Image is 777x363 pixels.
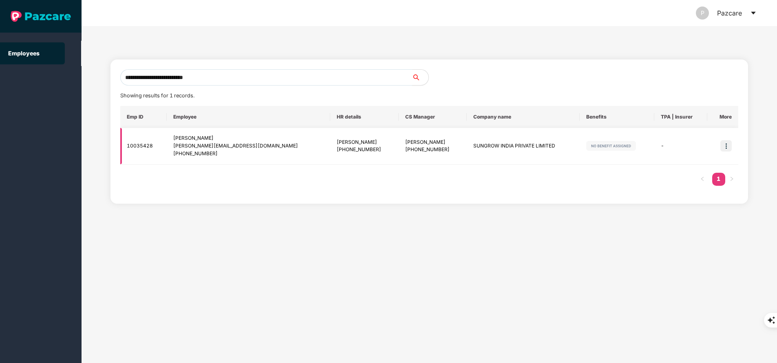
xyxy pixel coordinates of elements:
li: 1 [712,173,725,186]
div: [PHONE_NUMBER] [337,146,392,154]
a: 1 [712,173,725,185]
span: left [700,176,705,181]
span: Showing results for 1 records. [120,92,194,99]
div: [PERSON_NAME] [173,134,324,142]
span: search [412,74,428,81]
div: [PHONE_NUMBER] [173,150,324,158]
th: More [707,106,738,128]
li: Next Page [725,173,738,186]
div: [PHONE_NUMBER] [405,146,460,154]
span: P [701,7,704,20]
div: - [661,142,701,150]
th: HR details [330,106,398,128]
button: search [412,69,429,86]
th: Company name [467,106,580,128]
button: right [725,173,738,186]
img: svg+xml;base64,PHN2ZyB4bWxucz0iaHR0cDovL3d3dy53My5vcmcvMjAwMC9zdmciIHdpZHRoPSIxMjIiIGhlaWdodD0iMj... [586,141,636,151]
th: Employee [167,106,330,128]
td: 10035428 [120,128,167,165]
img: icon [720,140,732,152]
li: Previous Page [696,173,709,186]
span: caret-down [750,10,757,16]
div: [PERSON_NAME] [337,139,392,146]
th: Emp ID [120,106,167,128]
td: SUNGROW INDIA PRIVATE LIMITED [467,128,580,165]
div: [PERSON_NAME][EMAIL_ADDRESS][DOMAIN_NAME] [173,142,324,150]
div: [PERSON_NAME] [405,139,460,146]
button: left [696,173,709,186]
th: TPA | Insurer [654,106,708,128]
a: Employees [8,50,40,57]
th: CS Manager [399,106,467,128]
span: right [729,176,734,181]
th: Benefits [580,106,654,128]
